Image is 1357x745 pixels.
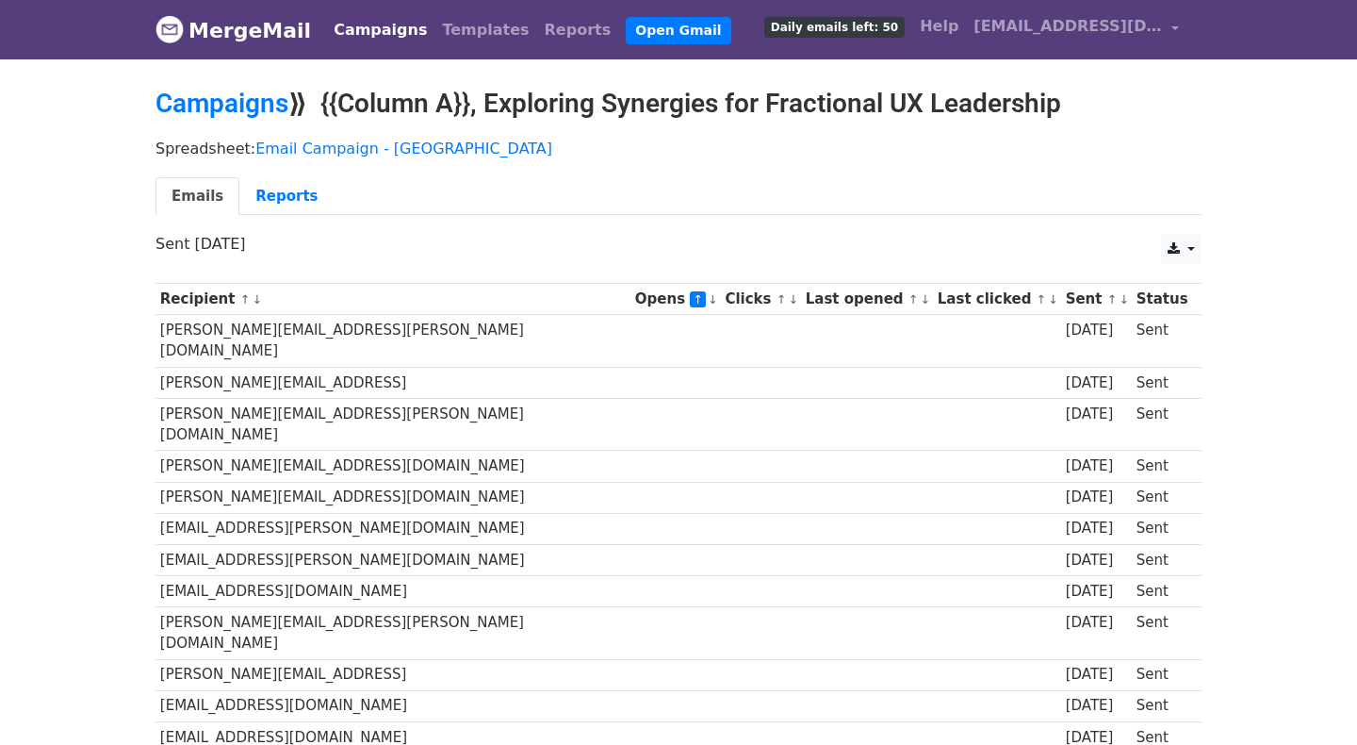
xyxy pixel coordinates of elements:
[1132,284,1192,315] th: Status
[1132,367,1192,398] td: Sent
[1132,606,1192,659] td: Sent
[788,292,798,306] a: ↓
[1037,292,1047,306] a: ↑
[1132,690,1192,721] td: Sent
[1066,664,1128,686] div: [DATE]
[1066,455,1128,477] div: [DATE]
[239,177,334,216] a: Reports
[1066,487,1128,508] div: [DATE]
[764,17,905,38] span: Daily emails left: 50
[757,8,912,45] a: Daily emails left: 50
[933,284,1061,315] th: Last clicked
[1061,284,1132,315] th: Sent
[1132,398,1192,451] td: Sent
[252,292,262,306] a: ↓
[630,284,721,315] th: Opens
[155,315,630,368] td: [PERSON_NAME][EMAIL_ADDRESS][PERSON_NAME][DOMAIN_NAME]
[1048,292,1058,306] a: ↓
[155,234,1202,254] p: Sent [DATE]
[155,15,184,43] img: MergeMail logo
[921,292,931,306] a: ↓
[1132,451,1192,482] td: Sent
[1119,292,1129,306] a: ↓
[155,88,1202,120] h2: ⟫ {{Column A}}, Exploring Synergies for Fractional UX Leadership
[1066,581,1128,603] div: [DATE]
[1066,404,1128,425] div: [DATE]
[1132,513,1192,544] td: Sent
[155,177,239,216] a: Emails
[908,292,919,306] a: ↑
[155,88,288,119] a: Campaigns
[155,659,630,690] td: [PERSON_NAME][EMAIL_ADDRESS]
[240,292,251,306] a: ↑
[155,284,630,315] th: Recipient
[1132,482,1192,513] td: Sent
[1132,315,1192,368] td: Sent
[155,575,630,606] td: [EMAIL_ADDRESS][DOMAIN_NAME]
[537,11,619,49] a: Reports
[155,10,311,50] a: MergeMail
[1132,544,1192,575] td: Sent
[1066,320,1128,341] div: [DATE]
[155,367,630,398] td: [PERSON_NAME][EMAIL_ADDRESS]
[966,8,1186,52] a: [EMAIL_ADDRESS][DOMAIN_NAME]
[155,482,630,513] td: [PERSON_NAME][EMAIL_ADDRESS][DOMAIN_NAME]
[155,139,1202,158] p: Spreadsheet:
[1132,659,1192,690] td: Sent
[1066,695,1128,717] div: [DATE]
[255,140,552,157] a: Email Campaign - [GEOGRAPHIC_DATA]
[777,292,787,306] a: ↑
[721,284,801,315] th: Clicks
[155,451,630,482] td: [PERSON_NAME][EMAIL_ADDRESS][DOMAIN_NAME]
[1107,292,1118,306] a: ↑
[626,17,730,44] a: Open Gmail
[801,284,933,315] th: Last opened
[973,15,1162,38] span: [EMAIL_ADDRESS][DOMAIN_NAME]
[690,291,706,307] a: ↑
[155,606,630,659] td: [PERSON_NAME][EMAIL_ADDRESS][PERSON_NAME][DOMAIN_NAME]
[155,690,630,721] td: [EMAIL_ADDRESS][DOMAIN_NAME]
[1066,518,1128,539] div: [DATE]
[1066,612,1128,634] div: [DATE]
[326,11,434,49] a: Campaigns
[708,292,718,306] a: ↓
[434,11,536,49] a: Templates
[155,513,630,544] td: [EMAIL_ADDRESS][PERSON_NAME][DOMAIN_NAME]
[155,544,630,575] td: [EMAIL_ADDRESS][PERSON_NAME][DOMAIN_NAME]
[155,398,630,451] td: [PERSON_NAME][EMAIL_ADDRESS][PERSON_NAME][DOMAIN_NAME]
[1066,372,1128,394] div: [DATE]
[1132,575,1192,606] td: Sent
[912,8,966,45] a: Help
[1066,550,1128,571] div: [DATE]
